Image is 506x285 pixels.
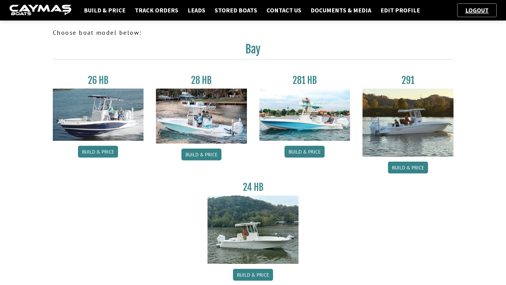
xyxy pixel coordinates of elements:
[207,195,299,264] img: 24_HB_thumbnail.jpg
[233,269,273,281] a: Build & Price
[308,6,374,14] a: Documents & Media
[53,42,454,60] h2: Bay
[377,6,423,14] a: Edit Profile
[53,75,144,86] h3: 26 HB
[263,6,304,14] a: Contact Us
[181,149,221,160] a: Build & Price
[259,89,350,141] img: 28-hb-twin.jpg
[156,89,247,144] img: 28_hb_thumbnail_for_caymas_connect.jpg
[207,182,299,193] h3: 24 HB
[81,6,129,14] a: Build & Price
[362,75,454,86] h3: 291
[285,146,325,158] a: Build & Price
[53,89,144,141] img: 26_new_photo_resized.jpg
[185,6,208,14] a: Leads
[212,6,260,14] a: Stored Boats
[362,89,454,157] img: 291_Thumbnail.jpg
[132,6,181,14] a: Track Orders
[259,75,350,86] h3: 281 HB
[388,162,428,173] a: Build & Price
[53,28,454,37] p: Choose boat model below:
[156,75,247,86] h3: 28 HB
[462,6,492,14] a: Logout
[9,5,71,16] img: caymas-dealer-connect-2ed40d3bc7270c1d8d7ffb4b79bf05adc795679939227970def78ec6f6c03838.gif
[78,146,118,158] a: Build & Price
